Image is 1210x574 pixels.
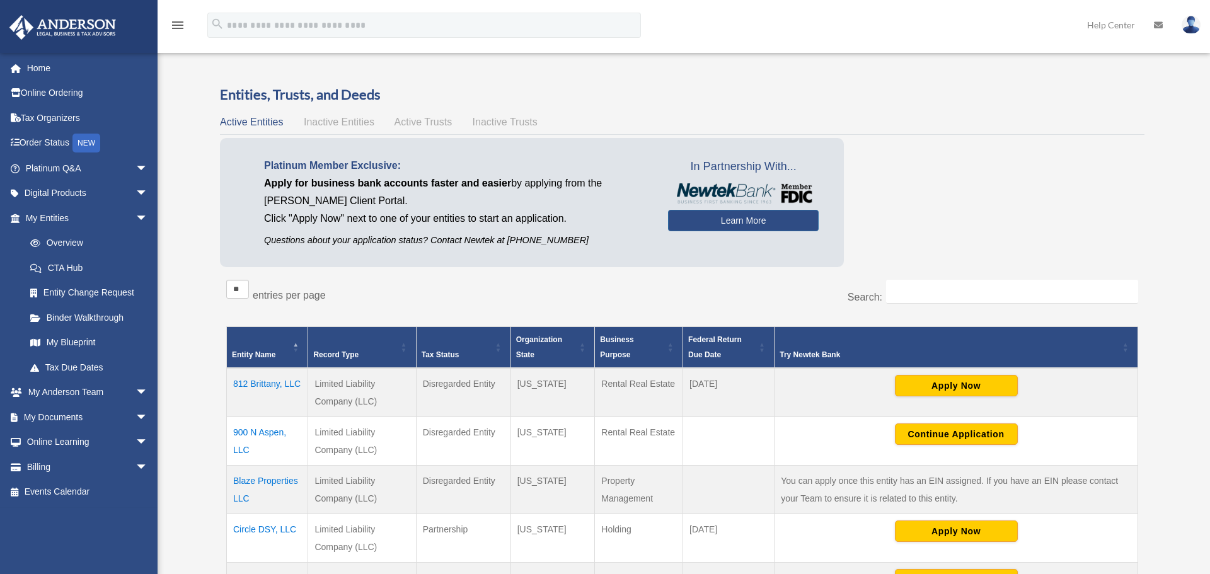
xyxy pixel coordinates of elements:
td: [US_STATE] [510,416,595,465]
span: Inactive Entities [304,117,374,127]
span: arrow_drop_down [135,430,161,456]
span: Entity Name [232,350,275,359]
td: 900 N Aspen, LLC [227,416,308,465]
a: Tax Organizers [9,105,167,130]
a: CTA Hub [18,255,161,280]
label: entries per page [253,290,326,301]
button: Continue Application [895,423,1018,445]
p: Questions about your application status? Contact Newtek at [PHONE_NUMBER] [264,232,649,248]
a: Online Learningarrow_drop_down [9,430,167,455]
td: Disregarded Entity [416,416,510,465]
span: arrow_drop_down [135,156,161,181]
td: Property Management [595,465,683,514]
span: arrow_drop_down [135,205,161,231]
a: My Blueprint [18,330,161,355]
th: Federal Return Due Date: Activate to sort [683,326,775,368]
span: Tax Status [422,350,459,359]
span: arrow_drop_down [135,380,161,406]
th: Entity Name: Activate to invert sorting [227,326,308,368]
a: Overview [18,231,154,256]
td: Limited Liability Company (LLC) [308,416,416,465]
div: Try Newtek Bank [780,347,1119,362]
span: Business Purpose [600,335,633,359]
td: Rental Real Estate [595,416,683,465]
a: Tax Due Dates [18,355,161,380]
label: Search: [848,292,882,302]
img: Anderson Advisors Platinum Portal [6,15,120,40]
button: Apply Now [895,375,1018,396]
a: Online Ordering [9,81,167,106]
span: Active Entities [220,117,283,127]
img: NewtekBankLogoSM.png [674,183,812,204]
th: Tax Status: Activate to sort [416,326,510,368]
p: by applying from the [PERSON_NAME] Client Portal. [264,175,649,210]
td: [DATE] [683,514,775,562]
td: [US_STATE] [510,368,595,417]
i: menu [170,18,185,33]
a: Order StatusNEW [9,130,167,156]
td: Rental Real Estate [595,368,683,417]
td: [DATE] [683,368,775,417]
a: My Entitiesarrow_drop_down [9,205,161,231]
td: [US_STATE] [510,465,595,514]
a: Events Calendar [9,479,167,505]
a: My Documentsarrow_drop_down [9,405,167,430]
img: User Pic [1182,16,1201,34]
a: Digital Productsarrow_drop_down [9,181,167,206]
span: Federal Return Due Date [688,335,742,359]
h3: Entities, Trusts, and Deeds [220,85,1144,105]
a: Platinum Q&Aarrow_drop_down [9,156,167,181]
td: Limited Liability Company (LLC) [308,465,416,514]
div: NEW [72,134,100,152]
a: Billingarrow_drop_down [9,454,167,479]
td: Limited Liability Company (LLC) [308,368,416,417]
span: Active Trusts [395,117,452,127]
td: Disregarded Entity [416,368,510,417]
td: Limited Liability Company (LLC) [308,514,416,562]
a: Home [9,55,167,81]
span: arrow_drop_down [135,181,161,207]
th: Organization State: Activate to sort [510,326,595,368]
th: Business Purpose: Activate to sort [595,326,683,368]
td: 812 Brittany, LLC [227,368,308,417]
p: Platinum Member Exclusive: [264,157,649,175]
span: Apply for business bank accounts faster and easier [264,178,511,188]
span: In Partnership With... [668,157,819,177]
a: menu [170,22,185,33]
td: Holding [595,514,683,562]
p: Click "Apply Now" next to one of your entities to start an application. [264,210,649,227]
th: Try Newtek Bank : Activate to sort [775,326,1138,368]
span: Record Type [313,350,359,359]
span: arrow_drop_down [135,405,161,430]
td: You can apply once this entity has an EIN assigned. If you have an EIN please contact your Team t... [775,465,1138,514]
span: Organization State [516,335,562,359]
td: Partnership [416,514,510,562]
td: Circle DSY, LLC [227,514,308,562]
span: arrow_drop_down [135,454,161,480]
button: Apply Now [895,520,1018,542]
td: [US_STATE] [510,514,595,562]
span: Inactive Trusts [473,117,538,127]
td: Blaze Properties LLC [227,465,308,514]
td: Disregarded Entity [416,465,510,514]
a: My Anderson Teamarrow_drop_down [9,380,167,405]
a: Binder Walkthrough [18,305,161,330]
a: Entity Change Request [18,280,161,306]
i: search [210,17,224,31]
a: Learn More [668,210,819,231]
th: Record Type: Activate to sort [308,326,416,368]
